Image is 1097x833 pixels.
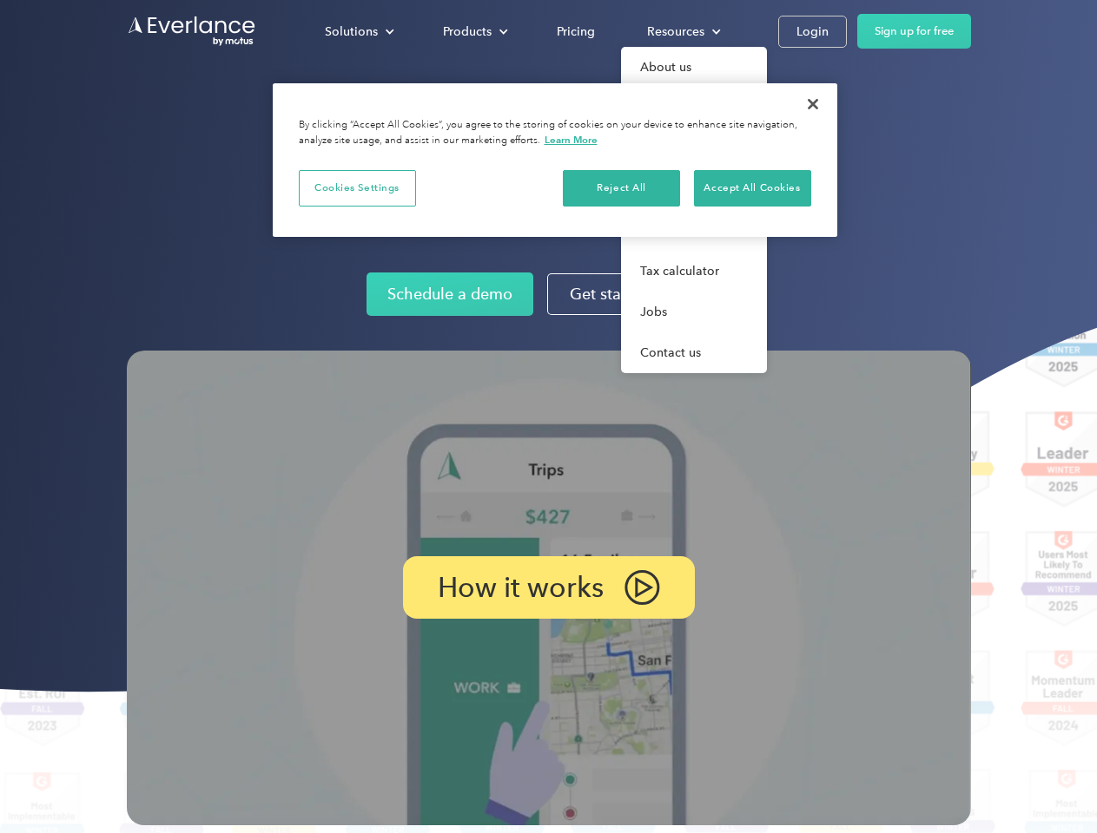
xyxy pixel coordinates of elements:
div: Login [796,21,829,43]
div: Pricing [557,21,595,43]
a: Sign up for free [857,14,971,49]
button: Reject All [563,170,680,207]
a: Get started for free [547,273,730,315]
div: Resources [647,21,704,43]
a: Jobs [621,292,767,332]
a: Contact us [621,332,767,373]
a: More information about your privacy, opens in a new tab [545,134,598,146]
a: Go to homepage [127,15,257,48]
div: Privacy [273,83,837,237]
a: Schedule a demo [367,272,533,316]
button: Cookies Settings [299,170,416,207]
input: Submit [128,103,215,140]
button: Close [794,85,832,123]
div: Products [443,21,492,43]
div: Solutions [307,16,408,47]
a: About us [621,47,767,88]
div: Products [426,16,522,47]
div: By clicking “Accept All Cookies”, you agree to the storing of cookies on your device to enhance s... [299,118,811,148]
a: Login [778,16,847,48]
div: Resources [630,16,735,47]
a: Tax calculator [621,251,767,292]
div: Cookie banner [273,83,837,237]
a: Pricing [539,16,612,47]
button: Accept All Cookies [694,170,811,207]
div: Solutions [325,21,378,43]
nav: Resources [621,47,767,373]
p: How it works [438,577,604,598]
